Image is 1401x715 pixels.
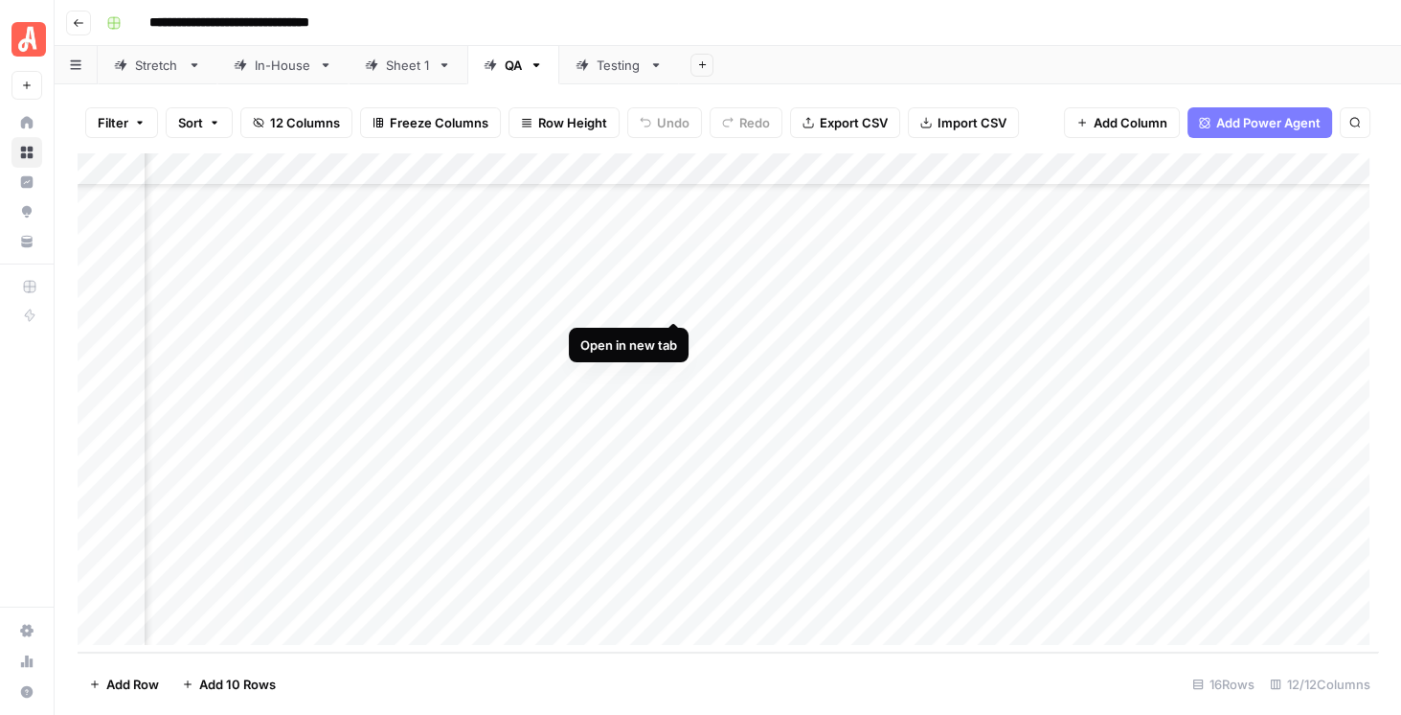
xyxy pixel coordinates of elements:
button: Redo [710,107,782,138]
a: Testing [559,46,679,84]
div: Open in new tab [580,335,677,355]
span: Add Row [106,675,159,694]
a: Sheet 1 [349,46,467,84]
button: Import CSV [908,107,1019,138]
img: Angi Logo [11,22,46,57]
div: Stretch [135,56,180,75]
button: Add Power Agent [1187,107,1332,138]
a: Settings [11,615,42,646]
span: 12 Columns [270,113,340,132]
span: Add Power Agent [1216,113,1321,132]
button: Workspace: Angi [11,15,42,63]
a: Your Data [11,226,42,257]
button: Add 10 Rows [170,669,287,700]
div: 16 Rows [1185,669,1262,700]
a: Opportunities [11,196,42,227]
button: Help + Support [11,677,42,707]
a: Home [11,107,42,138]
span: Export CSV [820,113,888,132]
div: QA [505,56,522,75]
div: Sheet 1 [386,56,430,75]
span: Row Height [538,113,607,132]
span: Redo [739,113,770,132]
button: 12 Columns [240,107,352,138]
span: Add Column [1094,113,1167,132]
a: Insights [11,167,42,197]
a: Usage [11,646,42,677]
button: Row Height [508,107,620,138]
a: Stretch [98,46,217,84]
span: Freeze Columns [390,113,488,132]
span: Add 10 Rows [199,675,276,694]
div: Testing [597,56,642,75]
button: Freeze Columns [360,107,501,138]
a: In-House [217,46,349,84]
span: Sort [178,113,203,132]
button: Undo [627,107,702,138]
div: 12/12 Columns [1262,669,1378,700]
div: In-House [255,56,311,75]
span: Undo [657,113,689,132]
button: Export CSV [790,107,900,138]
button: Add Row [78,669,170,700]
button: Filter [85,107,158,138]
a: Browse [11,137,42,168]
span: Filter [98,113,128,132]
button: Add Column [1064,107,1180,138]
button: Sort [166,107,233,138]
a: QA [467,46,559,84]
span: Import CSV [938,113,1006,132]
